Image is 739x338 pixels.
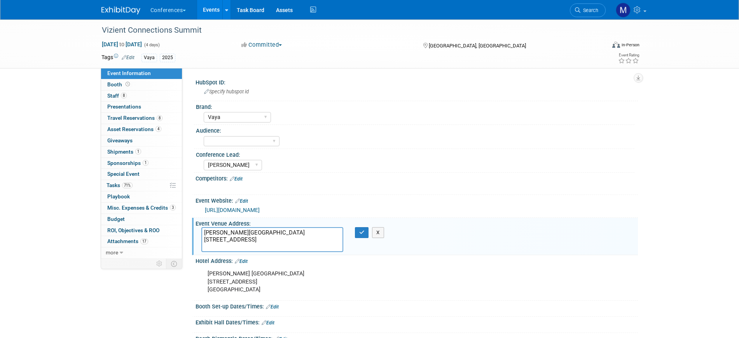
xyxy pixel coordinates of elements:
[107,193,130,200] span: Playbook
[616,3,631,18] img: Marygrace LeGros
[135,149,141,154] span: 1
[429,43,526,49] span: [GEOGRAPHIC_DATA], [GEOGRAPHIC_DATA]
[196,149,634,159] div: Conference Lead:
[99,23,594,37] div: Vizient Connections Summit
[101,236,182,247] a: Attachments17
[107,93,127,99] span: Staff
[107,171,140,177] span: Special Event
[196,77,638,86] div: HubSpot ID:
[101,102,182,112] a: Presentations
[560,40,640,52] div: Event Format
[155,126,161,132] span: 4
[107,149,141,155] span: Shipments
[170,205,176,210] span: 3
[107,160,148,166] span: Sponsorships
[101,214,182,225] a: Budget
[101,41,142,48] span: [DATE] [DATE]
[205,207,260,213] a: [URL][DOMAIN_NAME]
[196,317,638,327] div: Exhibit Hall Dates/Times:
[618,53,639,57] div: Event Rating
[101,53,135,62] td: Tags
[196,218,638,228] div: Event Venue Address:
[101,158,182,169] a: Sponsorships1
[107,238,148,244] span: Attachments
[101,203,182,214] a: Misc. Expenses & Credits3
[101,68,182,79] a: Event Information
[196,101,634,111] div: Brand:
[235,259,248,264] a: Edit
[101,191,182,202] a: Playbook
[166,259,182,269] td: Toggle Event Tabs
[107,227,159,233] span: ROI, Objectives & ROO
[101,79,182,90] a: Booth
[140,238,148,244] span: 17
[122,182,133,188] span: 71%
[153,259,166,269] td: Personalize Event Tab Strip
[202,266,552,297] div: [PERSON_NAME] [GEOGRAPHIC_DATA] [STREET_ADDRESS] [GEOGRAPHIC_DATA]
[239,41,285,49] button: Committed
[101,225,182,236] a: ROI, Objectives & ROO
[580,7,598,13] span: Search
[196,195,638,205] div: Event Website:
[101,91,182,102] a: Staff8
[196,255,638,265] div: Hotel Address:
[107,216,125,222] span: Budget
[372,227,384,238] button: X
[107,182,133,188] span: Tasks
[196,173,638,183] div: Competitors:
[101,124,182,135] a: Asset Reservations4
[107,205,176,211] span: Misc. Expenses & Credits
[142,54,157,62] div: Vaya
[101,247,182,258] a: more
[196,301,638,311] div: Booth Set-up Dates/Times:
[157,115,162,121] span: 8
[107,103,141,110] span: Presentations
[107,70,151,76] span: Event Information
[262,320,274,326] a: Edit
[621,42,639,48] div: In-Person
[107,126,161,132] span: Asset Reservations
[570,4,606,17] a: Search
[107,115,162,121] span: Travel Reservations
[106,249,118,256] span: more
[196,125,634,135] div: Audience:
[107,81,131,88] span: Booth
[230,176,243,182] a: Edit
[121,93,127,98] span: 8
[266,304,279,310] a: Edit
[118,41,126,47] span: to
[101,147,182,158] a: Shipments1
[235,198,248,204] a: Edit
[122,55,135,60] a: Edit
[160,54,175,62] div: 2025
[204,89,249,95] span: Specify hubspot id
[101,113,182,124] a: Travel Reservations8
[143,42,160,47] span: (4 days)
[612,42,620,48] img: Format-Inperson.png
[124,81,131,87] span: Booth not reserved yet
[101,135,182,146] a: Giveaways
[101,180,182,191] a: Tasks71%
[101,7,140,14] img: ExhibitDay
[101,169,182,180] a: Special Event
[143,160,148,166] span: 1
[107,137,133,144] span: Giveaways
